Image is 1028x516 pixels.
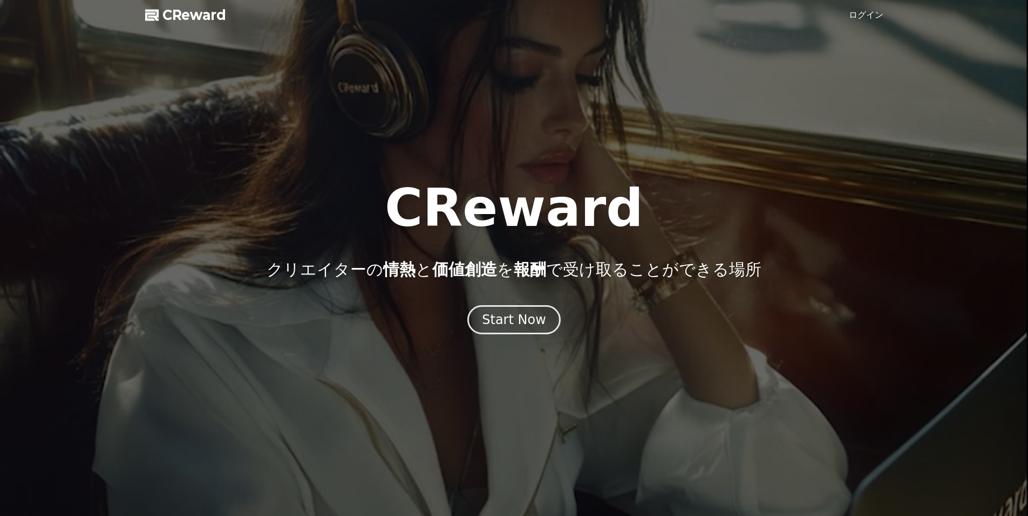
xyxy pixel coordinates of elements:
[467,316,561,326] a: Start Now
[849,9,883,22] a: ログイン
[514,260,546,279] span: 報酬
[482,311,546,328] div: Start Now
[385,182,643,234] h1: CReward
[162,6,226,24] span: CReward
[267,260,761,279] p: クリエイターの と を で受け取ることができる場所
[145,6,226,24] a: CReward
[383,260,416,279] span: 情熱
[432,260,497,279] span: 価値創造
[467,305,561,334] button: Start Now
